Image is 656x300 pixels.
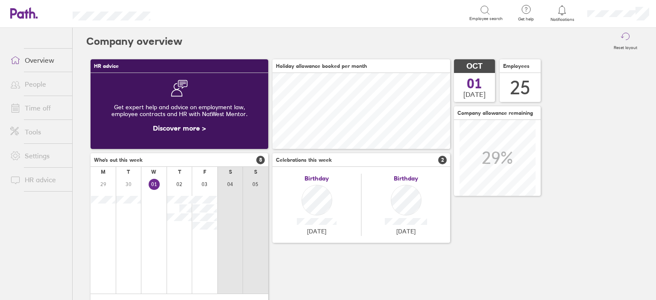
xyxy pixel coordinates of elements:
[97,97,261,124] div: Get expert help and advice on employment law, employee contracts and HR with NatWest Mentor.
[512,17,540,22] span: Get help
[127,169,130,175] div: T
[276,63,367,69] span: Holiday allowance booked per month
[609,43,642,50] label: Reset layout
[394,175,418,182] span: Birthday
[94,157,143,163] span: Who's out this week
[307,228,326,235] span: [DATE]
[86,28,182,55] h2: Company overview
[254,169,257,175] div: S
[3,52,72,69] a: Overview
[438,156,447,164] span: 2
[396,228,416,235] span: [DATE]
[503,63,530,69] span: Employees
[173,9,195,17] div: Search
[3,76,72,93] a: People
[3,171,72,188] a: HR advice
[3,99,72,117] a: Time off
[256,156,265,164] span: 8
[467,77,482,90] span: 01
[3,123,72,140] a: Tools
[153,124,206,132] a: Discover more >
[466,62,483,71] span: OCT
[463,90,486,98] span: [DATE]
[151,169,156,175] div: W
[510,77,530,99] div: 25
[469,16,503,21] span: Employee search
[203,169,206,175] div: F
[548,17,576,22] span: Notifications
[457,110,533,116] span: Company allowance remaining
[3,147,72,164] a: Settings
[94,63,119,69] span: HR advice
[101,169,105,175] div: M
[229,169,232,175] div: S
[305,175,329,182] span: Birthday
[609,28,642,55] button: Reset layout
[548,4,576,22] a: Notifications
[276,157,332,163] span: Celebrations this week
[178,169,181,175] div: T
